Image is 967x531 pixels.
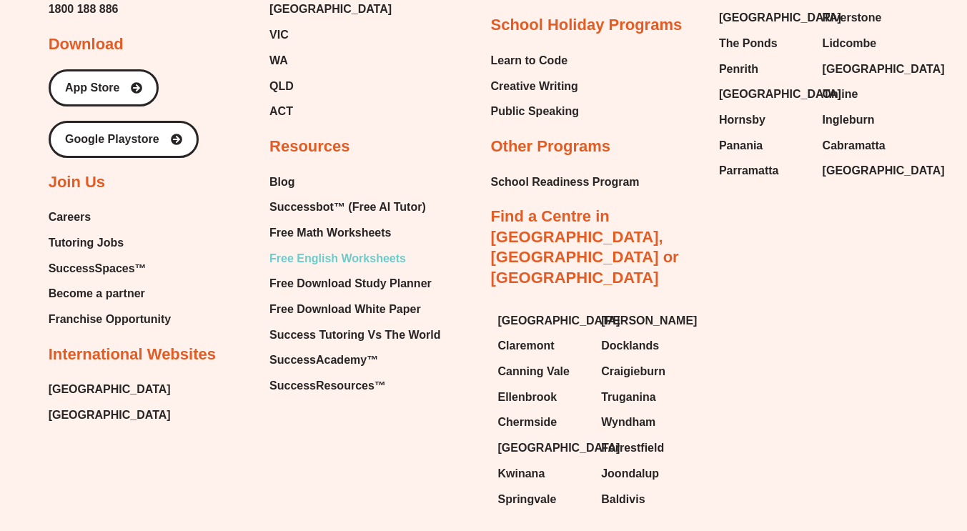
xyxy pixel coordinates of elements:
a: SuccessAcademy™ [269,349,440,371]
a: Claremont [497,335,587,357]
a: [GEOGRAPHIC_DATA] [497,437,587,459]
span: [PERSON_NAME] [601,310,697,332]
a: Docklands [601,335,690,357]
span: Wyndham [601,412,655,433]
span: Successbot™ (Free AI Tutor) [269,197,426,218]
a: WA [269,50,392,71]
a: Creative Writing [490,76,579,97]
span: SuccessSpaces™ [49,258,147,279]
a: Hornsby [719,109,808,131]
a: Free Download Study Planner [269,273,440,294]
span: VIC [269,24,289,46]
span: Free Math Worksheets [269,222,391,244]
a: Free Math Worksheets [269,222,440,244]
span: Become a partner [49,283,145,304]
a: [GEOGRAPHIC_DATA] [49,405,171,426]
span: Chermside [497,412,557,433]
span: Free Download Study Planner [269,273,432,294]
a: [GEOGRAPHIC_DATA] [719,7,808,29]
span: [GEOGRAPHIC_DATA] [497,310,620,332]
span: SuccessResources™ [269,375,386,397]
a: Chermside [497,412,587,433]
a: Blog [269,172,440,193]
iframe: Chat Widget [729,369,967,531]
h2: Join Us [49,172,105,193]
a: SuccessSpaces™ [49,258,172,279]
span: QLD [269,76,294,97]
span: Ingleburn [823,109,875,131]
span: Tutoring Jobs [49,232,124,254]
a: Ingleburn [823,109,912,131]
span: Truganina [601,387,655,408]
a: School Readiness Program [490,172,639,193]
a: Public Speaking [490,101,579,122]
a: Canning Vale [497,361,587,382]
a: Lidcombe [823,33,912,54]
span: Free English Worksheets [269,248,406,269]
span: Canning Vale [497,361,569,382]
span: Forrestfield [601,437,664,459]
a: Cabramatta [823,135,912,157]
span: Blog [269,172,295,193]
span: WA [269,50,288,71]
span: Parramatta [719,160,779,182]
span: ACT [269,101,293,122]
a: Panania [719,135,808,157]
span: Free Download White Paper [269,299,421,320]
a: Careers [49,207,172,228]
span: App Store [65,82,119,94]
a: [PERSON_NAME] [601,310,690,332]
a: ACT [269,101,392,122]
a: VIC [269,24,392,46]
span: Riverstone [823,7,882,29]
span: [GEOGRAPHIC_DATA] [823,160,945,182]
a: Truganina [601,387,690,408]
a: Successbot™ (Free AI Tutor) [269,197,440,218]
h2: Resources [269,137,350,157]
a: Forrestfield [601,437,690,459]
a: Become a partner [49,283,172,304]
a: [GEOGRAPHIC_DATA] [49,379,171,400]
a: QLD [269,76,392,97]
span: SuccessAcademy™ [269,349,378,371]
a: Online [823,84,912,105]
span: Creative Writing [490,76,577,97]
span: Lidcombe [823,33,877,54]
a: Kwinana [497,463,587,485]
a: SuccessResources™ [269,375,440,397]
a: Craigieburn [601,361,690,382]
span: Baldivis [601,489,645,510]
span: Penrith [719,59,758,80]
span: Claremont [497,335,554,357]
span: [GEOGRAPHIC_DATA] [719,84,841,105]
h2: School Holiday Programs [490,15,682,36]
span: Learn to Code [490,50,567,71]
a: Free English Worksheets [269,248,440,269]
h2: Other Programs [490,137,610,157]
h2: International Websites [49,344,216,365]
a: Ellenbrook [497,387,587,408]
a: Wyndham [601,412,690,433]
span: [GEOGRAPHIC_DATA] [719,7,841,29]
span: Craigieburn [601,361,665,382]
a: Learn to Code [490,50,579,71]
a: Parramatta [719,160,808,182]
a: Baldivis [601,489,690,510]
span: Hornsby [719,109,765,131]
a: Google Playstore [49,121,199,158]
a: The Ponds [719,33,808,54]
a: [GEOGRAPHIC_DATA] [497,310,587,332]
span: Cabramatta [823,135,886,157]
span: Google Playstore [65,134,159,145]
span: Joondalup [601,463,659,485]
span: Careers [49,207,91,228]
span: The Ponds [719,33,778,54]
a: Penrith [719,59,808,80]
a: Success Tutoring Vs The World [269,324,440,346]
span: Online [823,84,858,105]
